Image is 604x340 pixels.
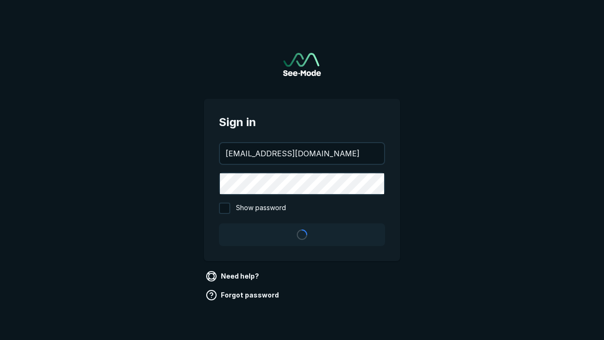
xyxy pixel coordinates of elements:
img: See-Mode Logo [283,53,321,76]
span: Show password [236,203,286,214]
a: Need help? [204,269,263,284]
span: Sign in [219,114,385,131]
a: Go to sign in [283,53,321,76]
a: Forgot password [204,288,283,303]
input: your@email.com [220,143,384,164]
